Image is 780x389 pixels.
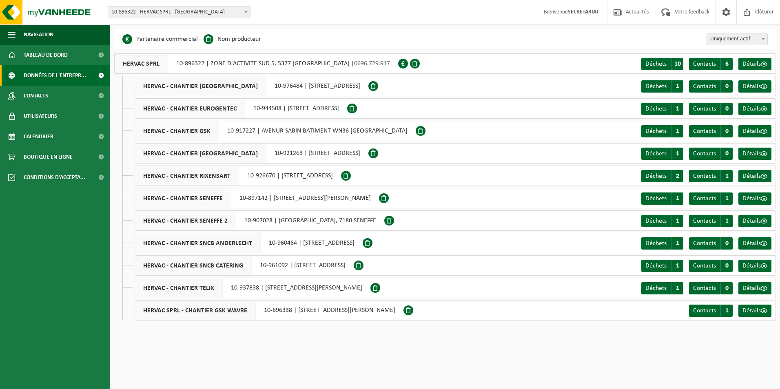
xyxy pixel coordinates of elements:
[115,54,168,73] span: HERVAC SPRL
[645,61,667,67] span: Déchets
[645,83,667,90] span: Déchets
[135,278,370,298] div: 10-937838 | [STREET_ADDRESS][PERSON_NAME]
[641,170,683,182] a: Déchets 2
[135,301,256,320] span: HERVAC SPRL - CHANTIER GSK WAVRE
[693,61,716,67] span: Contacts
[738,125,771,137] a: Détails
[693,263,716,269] span: Contacts
[738,305,771,317] a: Détails
[720,192,733,205] span: 1
[671,80,683,93] span: 1
[689,170,733,182] a: Contacts 1
[135,211,236,230] span: HERVAC - CHANTIER SENEFFE 2
[135,166,341,186] div: 10-926670 | [STREET_ADDRESS]
[707,33,767,45] span: Uniquement actif
[135,76,266,96] span: HERVAC - CHANTIER [GEOGRAPHIC_DATA]
[738,192,771,205] a: Détails
[641,215,683,227] a: Déchets 1
[720,170,733,182] span: 1
[671,260,683,272] span: 1
[689,80,733,93] a: Contacts 0
[641,282,683,294] a: Déchets 1
[738,237,771,250] a: Détails
[720,125,733,137] span: 0
[135,121,219,141] span: HERVAC - CHANTIER GSK
[135,233,363,253] div: 10-960464 | [STREET_ADDRESS]
[742,263,761,269] span: Détails
[645,150,667,157] span: Déchets
[742,61,761,67] span: Détails
[645,285,667,292] span: Déchets
[693,150,716,157] span: Contacts
[720,58,733,70] span: 6
[645,128,667,135] span: Déchets
[24,147,73,167] span: Boutique en ligne
[645,263,667,269] span: Déchets
[135,300,403,320] div: 10-896338 | [STREET_ADDRESS][PERSON_NAME]
[641,103,683,115] a: Déchets 1
[689,260,733,272] a: Contacts 0
[738,148,771,160] a: Détails
[742,285,761,292] span: Détails
[135,99,245,118] span: HERVAC - CHANTIER EUROGENTEC
[693,307,716,314] span: Contacts
[720,237,733,250] span: 0
[135,76,368,96] div: 10-976484 | [STREET_ADDRESS]
[693,218,716,224] span: Contacts
[135,278,223,298] span: HERVAC - CHANTIER TELIX
[135,166,239,186] span: HERVAC - CHANTIER RIXENSART
[742,83,761,90] span: Détails
[568,9,599,15] strong: SECRETARIAT
[641,125,683,137] a: Déchets 1
[204,33,261,45] li: Nom producteur
[720,305,733,317] span: 1
[742,307,761,314] span: Détails
[641,148,683,160] a: Déchets 1
[693,173,716,179] span: Contacts
[645,106,667,112] span: Déchets
[24,24,53,45] span: Navigation
[108,6,250,18] span: 10-896322 - HERVAC SPRL - BAILLONVILLE
[693,83,716,90] span: Contacts
[693,106,716,112] span: Contacts
[742,150,761,157] span: Détails
[645,195,667,202] span: Déchets
[641,58,683,70] a: Déchets 10
[720,215,733,227] span: 1
[24,126,53,147] span: Calendrier
[641,192,683,205] a: Déchets 1
[671,282,683,294] span: 1
[24,106,57,126] span: Utilisateurs
[135,98,347,119] div: 10-944508 | [STREET_ADDRESS]
[645,218,667,224] span: Déchets
[24,86,48,106] span: Contacts
[135,188,231,208] span: HERVAC - CHANTIER SENEFFE
[641,260,683,272] a: Déchets 1
[693,240,716,247] span: Contacts
[135,121,416,141] div: 10-917227 | AVENUR SABIN BATIMENT WN36 [GEOGRAPHIC_DATA]
[720,282,733,294] span: 0
[742,128,761,135] span: Détails
[671,148,683,160] span: 1
[135,256,252,275] span: HERVAC - CHANTIER SNCB CATERING
[693,285,716,292] span: Contacts
[671,237,683,250] span: 1
[114,53,398,74] div: 10-896322 | ZONE D'ACTIVITE SUD 5, 5377 [GEOGRAPHIC_DATA] |
[742,106,761,112] span: Détails
[135,210,384,231] div: 10-907028 | [GEOGRAPHIC_DATA], 7180 SENEFFE
[738,170,771,182] a: Détails
[671,215,683,227] span: 1
[742,218,761,224] span: Détails
[645,173,667,179] span: Déchets
[135,144,266,163] span: HERVAC - CHANTIER [GEOGRAPHIC_DATA]
[689,215,733,227] a: Contacts 1
[689,237,733,250] a: Contacts 0
[738,282,771,294] a: Détails
[24,167,85,188] span: Conditions d'accepta...
[641,237,683,250] a: Déchets 1
[689,103,733,115] a: Contacts 0
[135,143,368,164] div: 10-921263 | [STREET_ADDRESS]
[24,45,68,65] span: Tableau de bord
[689,282,733,294] a: Contacts 0
[135,233,261,253] span: HERVAC - CHANTIER SNCB ANDERLECHT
